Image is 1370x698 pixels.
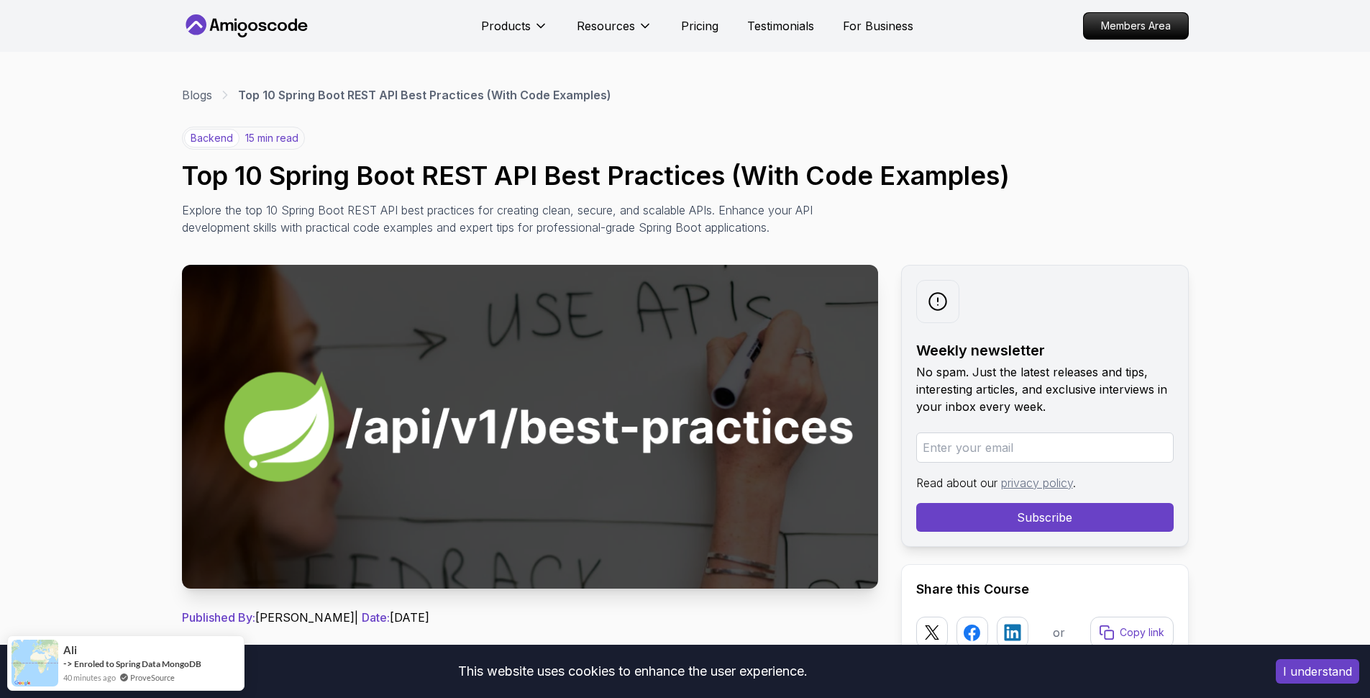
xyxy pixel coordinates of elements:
[577,17,635,35] p: Resources
[130,671,175,684] a: ProveSource
[681,17,718,35] a: Pricing
[916,503,1174,532] button: Subscribe
[74,658,201,669] a: Enroled to Spring Data MongoDB
[12,640,58,686] img: provesource social proof notification image
[916,340,1174,361] h2: Weekly newsletter
[916,579,1174,599] h2: Share this Course
[362,610,390,625] span: Date:
[182,201,826,236] p: Explore the top 10 Spring Boot REST API best practices for creating clean, secure, and scalable A...
[11,656,1254,687] div: This website uses cookies to enhance the user experience.
[916,474,1174,491] p: Read about our .
[1084,13,1188,39] p: Members Area
[238,86,611,104] p: Top 10 Spring Boot REST API Best Practices (With Code Examples)
[843,17,913,35] a: For Business
[182,161,1189,190] h1: Top 10 Spring Boot REST API Best Practices (With Code Examples)
[1276,659,1359,684] button: Accept cookies
[182,86,212,104] a: Blogs
[481,17,531,35] p: Products
[182,609,878,626] p: [PERSON_NAME] | [DATE]
[184,129,239,148] p: backend
[1083,12,1189,40] a: Members Area
[63,644,77,656] span: ali
[1053,624,1065,641] p: or
[63,671,116,684] span: 40 minutes ago
[63,658,73,669] span: ->
[1001,476,1073,490] a: privacy policy
[481,17,548,46] button: Products
[182,610,255,625] span: Published By:
[1090,617,1174,648] button: Copy link
[182,265,878,589] img: Top 10 Spring Boot REST API Best Practices (With Code Examples) thumbnail
[916,432,1174,463] input: Enter your email
[1120,625,1164,640] p: Copy link
[577,17,652,46] button: Resources
[245,131,298,145] p: 15 min read
[747,17,814,35] a: Testimonials
[916,363,1174,415] p: No spam. Just the latest releases and tips, interesting articles, and exclusive interviews in you...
